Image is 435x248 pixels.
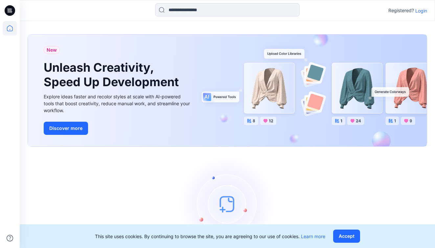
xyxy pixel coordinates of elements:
p: Registered? [388,7,414,14]
a: Discover more [44,122,192,135]
h1: Unleash Creativity, Speed Up Development [44,61,182,89]
span: New [47,46,57,54]
p: Login [415,7,427,14]
a: Learn more [301,234,325,239]
p: This site uses cookies. By continuing to browse the site, you are agreeing to our use of cookies. [95,233,325,240]
button: Accept [333,230,360,243]
div: Explore ideas faster and recolor styles at scale with AI-powered tools that boost creativity, red... [44,93,192,114]
button: Discover more [44,122,88,135]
